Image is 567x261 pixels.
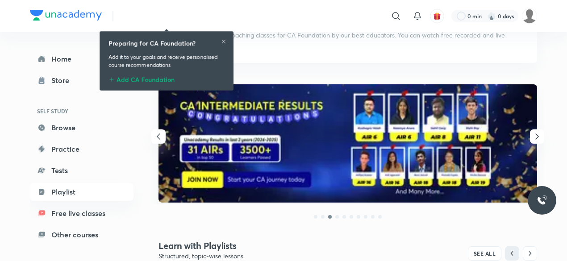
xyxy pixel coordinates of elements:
span: SEE ALL [474,250,496,257]
a: Browse [30,119,133,137]
img: banner [158,84,537,203]
p: Add it to your goals and receive personalised course recommendations [108,53,225,69]
a: Store [30,71,133,89]
a: Other courses [30,226,133,244]
h6: SELF STUDY [30,104,133,119]
a: Tests [30,162,133,179]
h6: Preparing for CA Foundation? [108,38,196,48]
img: streak [487,12,496,21]
a: Playlist [30,183,133,201]
p: Watch free online coaching classes for CA Foundation by our best educators. You can watch free re... [176,31,519,49]
img: avatar [433,12,441,20]
a: Company Logo [30,10,102,23]
button: avatar [430,9,444,23]
img: ttu [537,195,547,206]
button: SEE ALL [468,246,502,261]
div: Add CA Foundation [108,73,225,83]
h4: Learn with Playlists [158,240,348,252]
p: Structured, topic-wise lessons [158,252,348,261]
a: Free live classes [30,204,133,222]
a: Practice [30,140,133,158]
a: banner [158,84,537,204]
a: Home [30,50,133,68]
div: Store [51,75,75,86]
img: Company Logo [30,10,102,21]
img: Mini [522,8,537,24]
